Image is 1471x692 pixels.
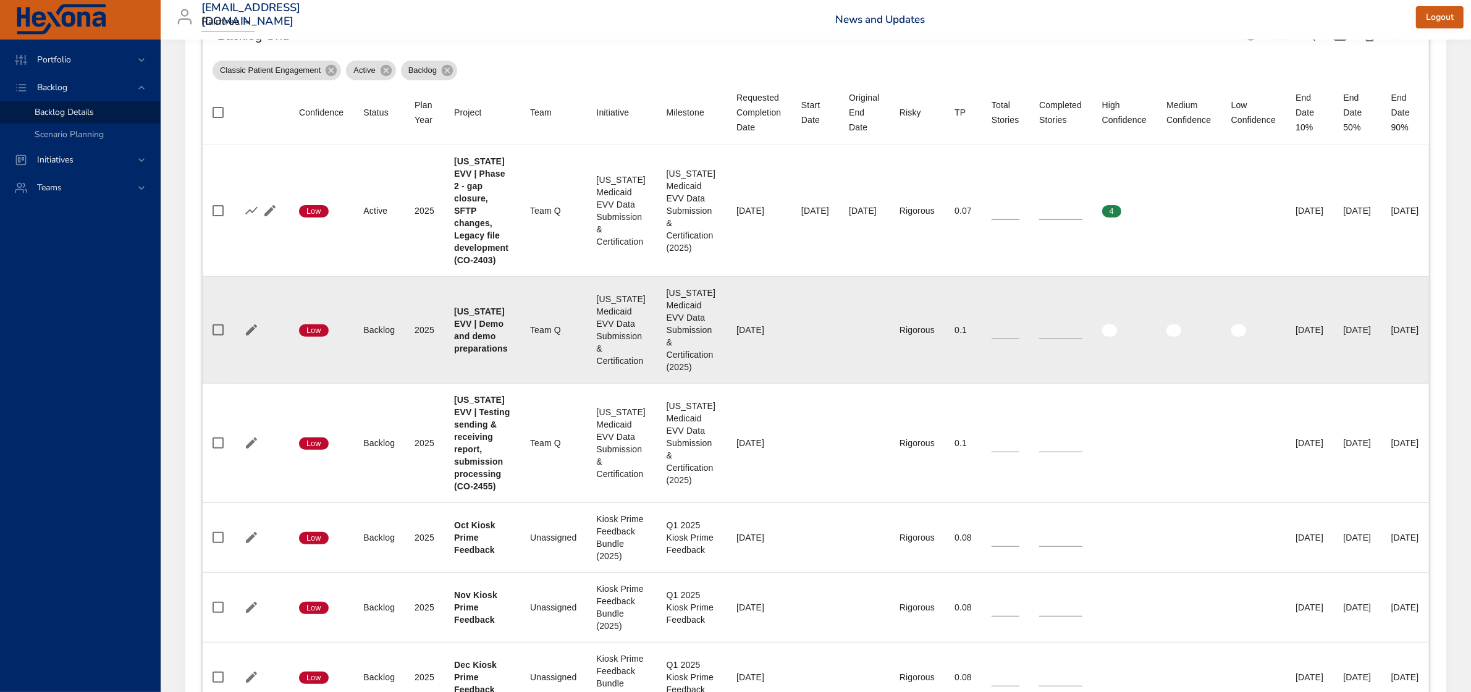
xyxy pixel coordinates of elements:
div: [US_STATE] Medicaid EVV Data Submission & Certification (2025) [667,167,717,254]
div: Unassigned [530,671,576,683]
span: 0 [1231,206,1250,217]
div: Status [363,105,389,120]
div: Rigorous [900,601,935,614]
div: Completed Stories [1039,98,1082,127]
span: Milestone [667,105,717,120]
span: Low [299,438,329,449]
div: [US_STATE] Medicaid EVV Data Submission & Certification [596,174,646,248]
div: Rigorous [900,324,935,336]
button: Logout [1416,6,1464,29]
div: [DATE] [1296,437,1323,449]
div: Team [530,105,552,120]
div: Original End Date [849,90,880,135]
div: [DATE] [1296,324,1323,336]
div: Sort [596,105,629,120]
div: High Confidence [1102,98,1147,127]
span: Total Stories [992,98,1019,127]
div: [US_STATE] Medicaid EVV Data Submission & Certification [596,406,646,480]
div: Sort [736,90,782,135]
span: Initiatives [27,154,83,166]
div: 0.1 [955,437,972,449]
div: Kiosk Prime Feedback Bundle (2025) [596,513,646,562]
div: Risky [900,105,921,120]
span: Active [346,64,382,77]
span: Low [299,206,329,217]
div: [DATE] [1343,437,1371,449]
div: 0.08 [955,671,972,683]
div: Initiative [596,105,629,120]
div: Plan Year [415,98,434,127]
div: Team Q [530,437,576,449]
span: Requested Completion Date [736,90,782,135]
button: Edit Project Details [242,528,261,547]
span: Risky [900,105,935,120]
div: Sort [955,105,966,120]
div: Sort [454,105,482,120]
div: [DATE] [736,531,782,544]
div: [DATE] [1343,531,1371,544]
div: Backlog [363,324,395,336]
span: Backlog [401,64,444,77]
div: Team Q [530,205,576,217]
span: Portfolio [27,54,81,65]
div: [DATE] [1296,671,1323,683]
div: Q1 2025 Kiosk Prime Feedback [667,519,717,556]
span: Low [299,533,329,544]
div: [DATE] [1391,205,1419,217]
div: Raintree [201,12,255,32]
div: Sort [667,105,704,120]
div: Confidence [299,105,344,120]
img: Hexona [15,4,107,35]
b: [US_STATE] EVV | Demo and demo preparations [454,306,508,353]
div: Sort [1166,98,1212,127]
div: Sort [1039,98,1082,127]
div: Sort [1102,98,1147,127]
div: Rigorous [900,531,935,544]
div: Backlog [363,601,395,614]
div: [DATE] [1343,671,1371,683]
button: Edit Project Details [242,434,261,452]
div: Active [363,205,395,217]
div: Active [346,61,395,80]
span: 0 [1166,206,1186,217]
div: Sort [363,105,389,120]
div: [US_STATE] Medicaid EVV Data Submission & Certification (2025) [667,400,717,486]
div: [DATE] [849,205,880,217]
div: 2025 [415,671,434,683]
div: [DATE] [1391,324,1419,336]
div: TP [955,105,966,120]
button: Edit Project Details [242,598,261,617]
span: Low [299,325,329,336]
button: Edit Project Details [261,201,279,220]
span: 4 [1102,206,1121,217]
div: [DATE] [1343,205,1371,217]
div: [DATE] [1391,531,1419,544]
div: Rigorous [900,437,935,449]
div: [DATE] [1391,601,1419,614]
span: Low [299,672,329,683]
div: [DATE] [801,205,829,217]
b: [US_STATE] EVV | Phase 2 - gap closure, SFTP changes, Legacy file development (CO-2403) [454,156,508,265]
span: Classic Patient Engagement [213,64,328,77]
div: Start Date [801,98,829,127]
div: Milestone [667,105,704,120]
button: Show Burnup [242,201,261,220]
div: End Date 50% [1343,90,1371,135]
div: Backlog [363,531,395,544]
div: Sort [801,98,829,127]
div: [DATE] [1391,671,1419,683]
div: Team Q [530,324,576,336]
span: Backlog [27,82,77,93]
span: Project [454,105,510,120]
div: Sort [992,98,1019,127]
div: 2025 [415,205,434,217]
div: End Date 10% [1296,90,1323,135]
b: Nov Kiosk Prime Feedback [454,590,497,625]
div: Medium Confidence [1166,98,1212,127]
div: [DATE] [1343,601,1371,614]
